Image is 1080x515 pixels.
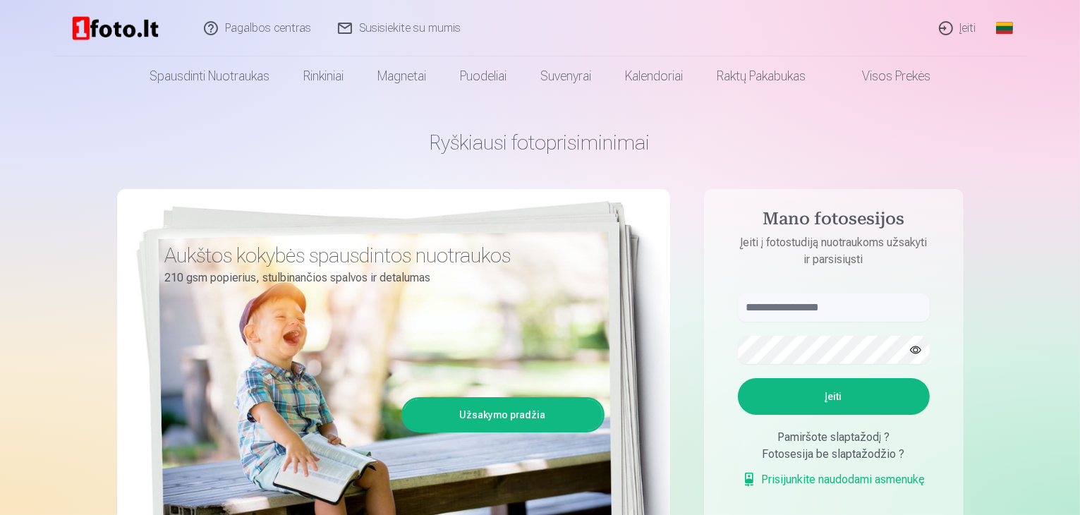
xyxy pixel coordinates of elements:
a: Spausdinti nuotraukas [133,56,286,96]
h4: Mano fotosesijos [724,209,944,234]
button: Įeiti [738,378,930,415]
h3: Aukštos kokybės spausdintos nuotraukos [165,243,594,268]
a: Rinkiniai [286,56,360,96]
div: Fotosesija be slaptažodžio ? [738,446,930,463]
a: Suvenyrai [523,56,608,96]
a: Raktų pakabukas [700,56,823,96]
a: Visos prekės [823,56,947,96]
h1: Ryškiausi fotoprisiminimai [117,130,964,155]
img: /v2 [59,6,172,51]
p: 210 gsm popierius, stulbinančios spalvos ir detalumas [165,268,594,288]
a: Kalendoriai [608,56,700,96]
a: Magnetai [360,56,443,96]
a: Užsakymo pradžia [404,399,602,430]
a: Prisijunkite naudodami asmenukę [742,471,926,488]
div: Pamiršote slaptažodį ? [738,429,930,446]
a: Puodeliai [443,56,523,96]
p: Įeiti į fotostudiją nuotraukoms užsakyti ir parsisiųsti [724,234,944,268]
